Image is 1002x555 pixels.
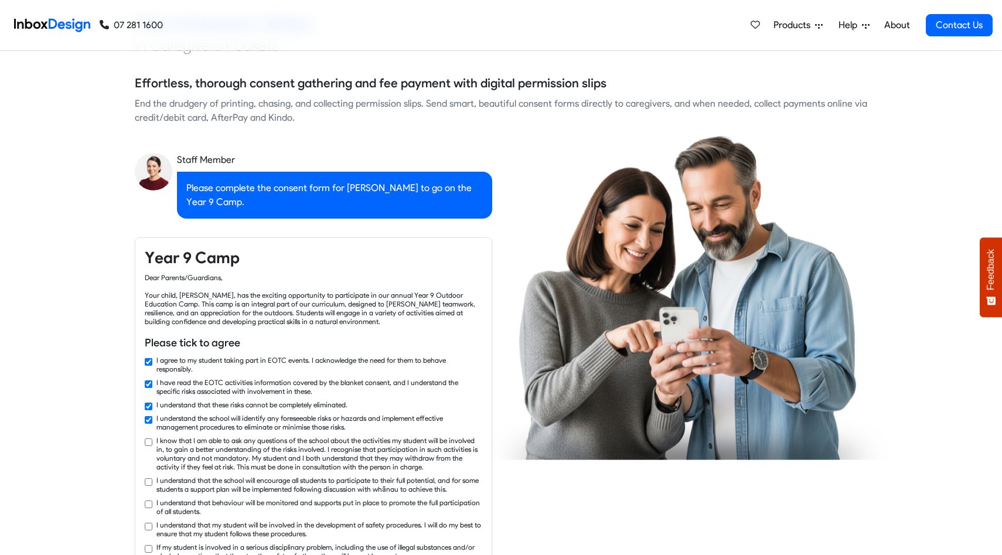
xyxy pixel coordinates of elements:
[177,172,492,219] div: Please complete the consent form for [PERSON_NAME] to go on the Year 9 Camp.
[135,153,172,190] img: staff_avatar.png
[980,237,1002,317] button: Feedback - Show survey
[834,13,874,37] a: Help
[769,13,827,37] a: Products
[135,97,867,125] div: End the drudgery of printing, chasing, and collecting permission slips. Send smart, beautiful con...
[156,436,482,471] label: I know that I am able to ask any questions of the school about the activities my student will be ...
[177,153,492,167] div: Staff Member
[773,18,815,32] span: Products
[145,247,482,268] h4: Year 9 Camp
[156,520,482,538] label: I understand that my student will be involved in the development of safety procedures. I will do ...
[145,335,482,350] h6: Please tick to agree
[156,378,482,396] label: I have read the EOTC activities information covered by the blanket consent, and I understand the ...
[156,356,482,373] label: I agree to my student taking part in EOTC events. I acknowledge the need for them to behave respo...
[488,135,889,459] img: parents_using_phone.png
[135,74,606,92] h5: Effortless, thorough consent gathering and fee payment with digital permission slips
[156,400,347,409] label: I understand that these risks cannot be completely eliminated.
[100,18,163,32] a: 07 281 1600
[156,414,482,431] label: I understand the school will identify any foreseeable risks or hazards and implement effective ma...
[986,249,996,290] span: Feedback
[881,13,913,37] a: About
[839,18,862,32] span: Help
[145,273,482,326] div: Dear Parents/Guardians, Your child, [PERSON_NAME], has the exciting opportunity to participate in...
[156,498,482,516] label: I understand that behaviour will be monitored and supports put in place to promote the full parti...
[926,14,993,36] a: Contact Us
[156,476,482,493] label: I understand that the school will encourage all students to participate to their full potential, ...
